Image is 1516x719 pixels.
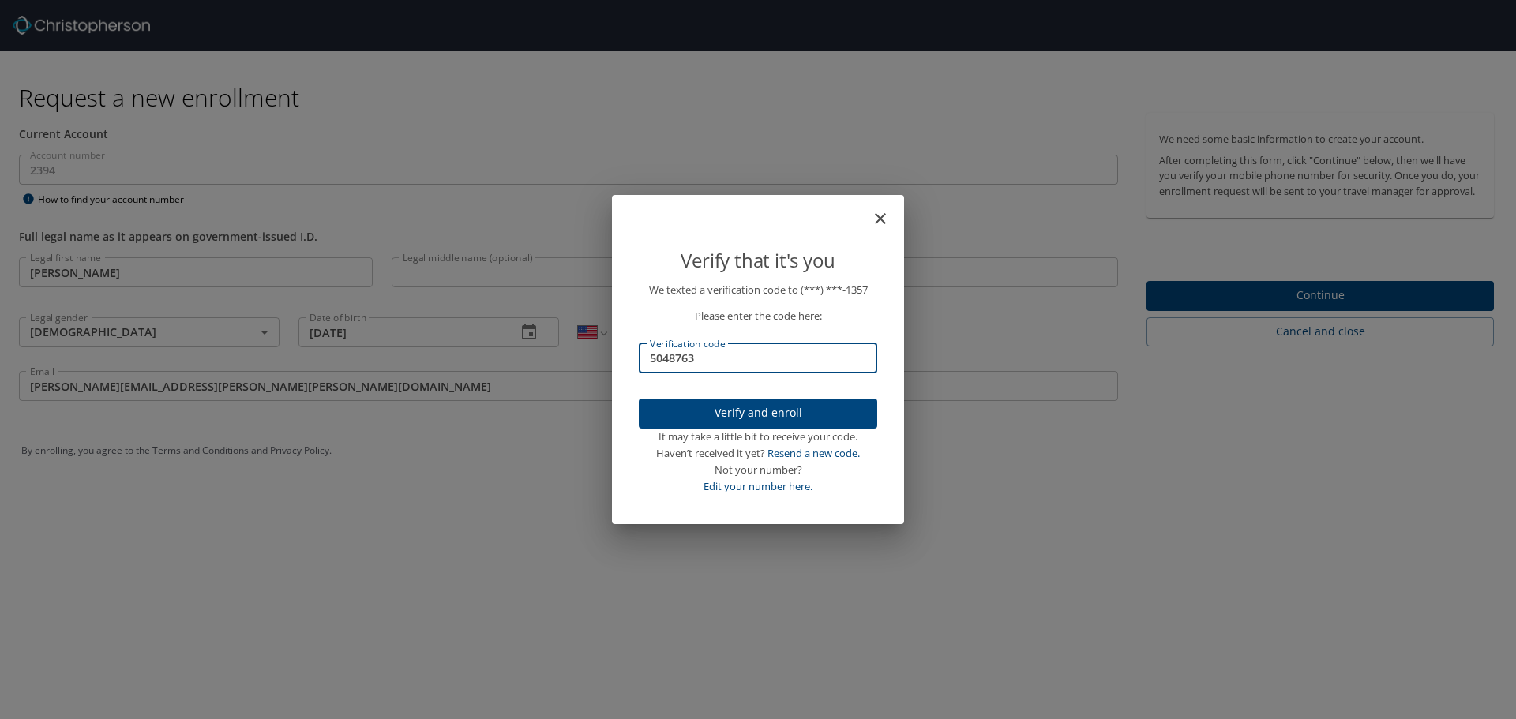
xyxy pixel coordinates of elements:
p: Please enter the code here: [639,308,877,324]
p: Verify that it's you [639,245,877,275]
a: Resend a new code. [767,446,860,460]
span: Verify and enroll [651,403,865,423]
div: Haven’t received it yet? [639,445,877,462]
div: Not your number? [639,462,877,478]
button: Verify and enroll [639,399,877,429]
a: Edit your number here. [704,479,812,493]
button: close [879,201,898,220]
div: It may take a little bit to receive your code. [639,429,877,445]
p: We texted a verification code to (***) ***- 1357 [639,282,877,298]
